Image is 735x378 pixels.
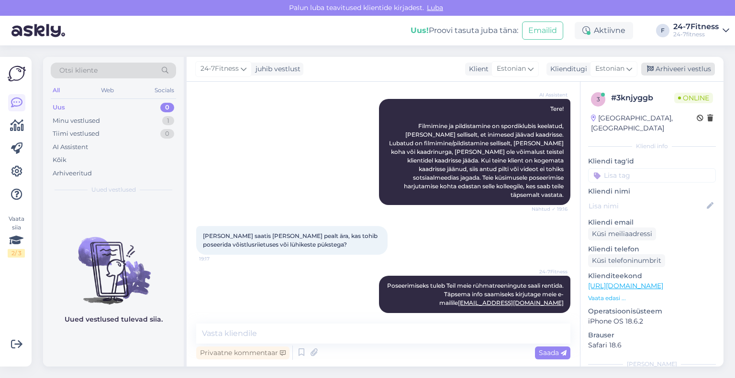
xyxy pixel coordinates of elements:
[411,25,518,36] div: Proovi tasuta juba täna:
[53,103,65,112] div: Uus
[458,299,564,306] a: [EMAIL_ADDRESS][DOMAIN_NAME]
[196,346,290,359] div: Privaatne kommentaar
[539,348,567,357] span: Saada
[53,142,88,152] div: AI Assistent
[588,186,716,196] p: Kliendi nimi
[656,24,669,37] div: F
[200,64,239,74] span: 24-7Fitness
[153,84,176,97] div: Socials
[160,103,174,112] div: 0
[588,254,665,267] div: Küsi telefoninumbrit
[389,105,565,198] span: Tere! Filmimine ja pildistamine on spordiklubis keelatud, [PERSON_NAME] selliselt, et inimesed jä...
[532,205,568,213] span: Nähtud ✓ 19:16
[59,65,98,76] span: Otsi kliente
[575,22,633,39] div: Aktiivne
[497,64,526,74] span: Estonian
[588,271,716,281] p: Klienditeekond
[588,316,716,326] p: iPhone OS 18.6.2
[65,314,163,324] p: Uued vestlused tulevad siia.
[51,84,62,97] div: All
[424,3,446,12] span: Luba
[411,26,429,35] b: Uus!
[53,155,67,165] div: Kõik
[588,156,716,166] p: Kliendi tag'id
[641,63,715,76] div: Arhiveeri vestlus
[43,220,184,306] img: No chats
[252,64,301,74] div: juhib vestlust
[588,244,716,254] p: Kliendi telefon
[673,23,729,38] a: 24-7Fitness24-7fitness
[588,227,656,240] div: Küsi meiliaadressi
[588,330,716,340] p: Brauser
[522,22,563,40] button: Emailid
[673,31,719,38] div: 24-7fitness
[8,215,25,258] div: Vaata siia
[588,168,716,183] input: Lisa tag
[203,232,379,248] span: [PERSON_NAME] saatis [PERSON_NAME] pealt ära, kas tohib poseerida võistlusriietuses või lühikeste...
[588,340,716,350] p: Safari 18.6
[91,185,136,194] span: Uued vestlused
[597,96,600,103] span: 3
[160,129,174,139] div: 0
[595,64,624,74] span: Estonian
[588,142,716,151] div: Kliendi info
[387,282,565,306] span: Poseerimiseks tuleb Teil meie rühmatreeningute saali rentida. Täpsema info saamiseks kirjutage me...
[53,116,100,126] div: Minu vestlused
[588,217,716,227] p: Kliendi email
[8,65,26,83] img: Askly Logo
[588,294,716,302] p: Vaata edasi ...
[532,268,568,275] span: 24-7Fitness
[53,129,100,139] div: Tiimi vestlused
[53,169,92,178] div: Arhiveeritud
[588,306,716,316] p: Operatsioonisüsteem
[532,313,568,321] span: 19:18
[465,64,489,74] div: Klient
[199,255,235,262] span: 19:17
[8,249,25,258] div: 2 / 3
[589,201,705,211] input: Lisa nimi
[162,116,174,126] div: 1
[673,23,719,31] div: 24-7Fitness
[588,360,716,368] div: [PERSON_NAME]
[546,64,587,74] div: Klienditugi
[99,84,116,97] div: Web
[588,281,663,290] a: [URL][DOMAIN_NAME]
[674,93,713,103] span: Online
[532,91,568,98] span: AI Assistent
[611,92,674,104] div: # 3knjyggb
[591,113,697,133] div: [GEOGRAPHIC_DATA], [GEOGRAPHIC_DATA]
